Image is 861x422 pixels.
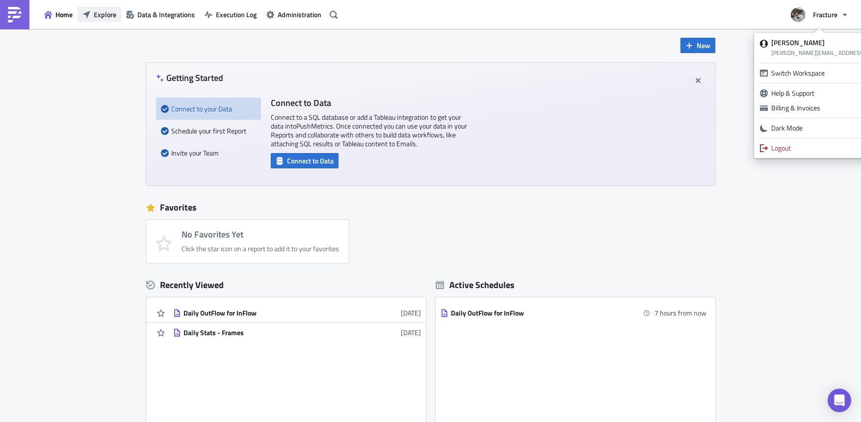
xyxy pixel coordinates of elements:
[161,120,256,142] div: Schedule your first Report
[441,303,706,322] a: Daily OutFlow for InFlow7 hours from now
[790,6,807,23] img: Avatar
[271,98,467,108] h4: Connect to Data
[173,303,421,322] a: Daily OutFlow for InFlow[DATE]
[697,40,710,51] span: New
[278,9,321,20] span: Administration
[121,7,200,22] button: Data & Integrations
[771,37,825,48] strong: [PERSON_NAME]
[785,4,854,26] button: Fracture
[78,7,121,22] button: Explore
[813,9,837,20] span: Fracture
[7,7,23,23] img: PushMetrics
[183,309,355,317] div: Daily OutFlow for InFlow
[183,328,355,337] div: Daily Stats - Frames
[271,153,339,168] button: Connect to Data
[401,327,421,338] time: 2024-08-26T19:54:33Z
[161,142,256,164] div: Invite your Team
[182,230,339,239] h4: No Favorites Yet
[161,98,256,120] div: Connect to your Data
[436,279,515,290] div: Active Schedules
[200,7,261,22] button: Execution Log
[271,155,339,165] a: Connect to Data
[55,9,73,20] span: Home
[271,113,467,148] p: Connect to a SQL database or add a Tableau integration to get your data into PushMetrics . Once c...
[828,389,851,412] div: Open Intercom Messenger
[146,278,426,292] div: Recently Viewed
[401,308,421,318] time: 2025-07-31T16:35:15Z
[94,9,116,20] span: Explore
[287,156,334,166] span: Connect to Data
[654,308,706,318] time: 2025-09-11 15:20
[216,9,257,20] span: Execution Log
[680,38,715,53] button: New
[261,7,326,22] button: Administration
[451,309,623,317] div: Daily OutFlow for InFlow
[137,9,195,20] span: Data & Integrations
[156,73,223,83] h4: Getting Started
[146,200,715,215] div: Favorites
[182,244,339,253] div: Click the star icon on a report to add it to your favorites
[173,323,421,342] a: Daily Stats - Frames[DATE]
[39,7,78,22] button: Home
